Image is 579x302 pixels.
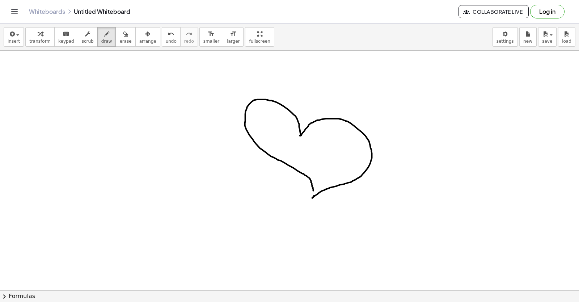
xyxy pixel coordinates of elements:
span: insert [8,39,20,44]
button: load [558,27,575,47]
span: new [523,39,532,44]
button: Toggle navigation [9,6,20,17]
span: load [562,39,571,44]
button: insert [4,27,24,47]
span: larger [227,39,240,44]
span: keypad [58,39,74,44]
button: transform [25,27,55,47]
span: settings [496,39,514,44]
button: undoundo [162,27,181,47]
span: arrange [139,39,156,44]
i: undo [168,30,174,38]
button: format_sizesmaller [199,27,223,47]
span: Collaborate Live [465,8,523,15]
span: fullscreen [249,39,270,44]
button: Log in [530,5,565,18]
span: smaller [203,39,219,44]
button: draw [97,27,116,47]
button: redoredo [180,27,198,47]
i: format_size [208,30,215,38]
span: save [542,39,552,44]
span: draw [101,39,112,44]
span: scrub [82,39,94,44]
button: format_sizelarger [223,27,244,47]
i: format_size [230,30,237,38]
button: arrange [135,27,160,47]
span: transform [29,39,51,44]
span: redo [184,39,194,44]
i: keyboard [63,30,69,38]
span: erase [119,39,131,44]
button: fullscreen [245,27,274,47]
button: scrub [78,27,98,47]
span: undo [166,39,177,44]
button: erase [115,27,135,47]
button: keyboardkeypad [54,27,78,47]
i: redo [186,30,193,38]
a: Whiteboards [29,8,65,15]
button: new [519,27,537,47]
button: Collaborate Live [458,5,529,18]
button: save [538,27,557,47]
button: settings [493,27,518,47]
